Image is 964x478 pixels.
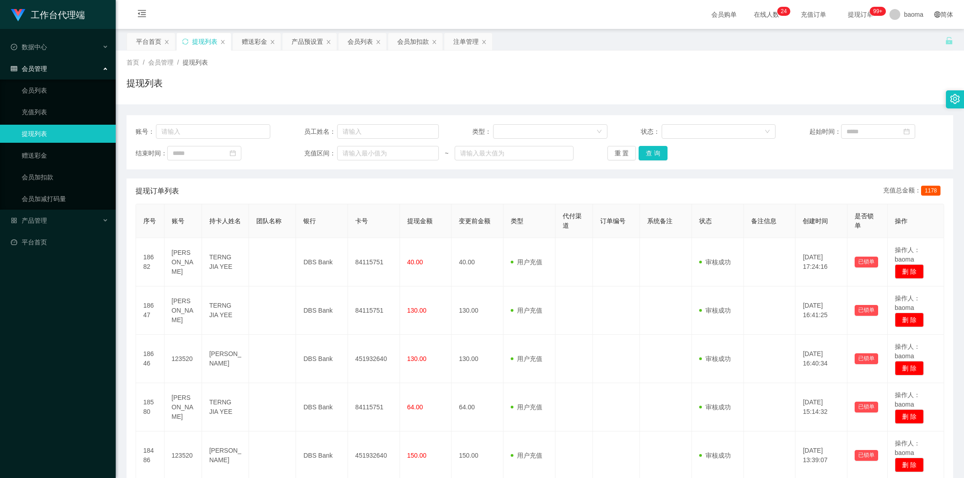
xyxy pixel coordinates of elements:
[348,238,400,286] td: 84115751
[209,217,241,225] span: 持卡人姓名
[795,286,847,335] td: [DATE] 16:41:25
[136,186,179,197] span: 提现订单列表
[304,127,337,136] span: 员工姓名：
[348,286,400,335] td: 84115751
[843,11,878,18] span: 提现订单
[136,127,156,136] span: 账号：
[22,81,108,99] a: 会员列表
[855,353,878,364] button: 已锁单
[303,217,316,225] span: 银行
[597,129,602,135] i: 图标: down
[407,258,423,266] span: 40.00
[165,335,202,383] td: 123520
[472,127,493,136] span: 类型：
[143,217,156,225] span: 序号
[455,146,574,160] input: 请输入最大值为
[11,43,47,51] span: 数据中心
[855,257,878,267] button: 已锁单
[376,39,381,45] i: 图标: close
[164,39,169,45] i: 图标: close
[165,238,202,286] td: [PERSON_NAME]
[296,286,348,335] td: DBS Bank
[127,59,139,66] span: 首页
[202,383,249,431] td: TERNG JIA YEE
[22,125,108,143] a: 提现列表
[270,39,275,45] i: 图标: close
[296,383,348,431] td: DBS Bank
[22,103,108,121] a: 充值列表
[11,65,47,72] span: 会员管理
[699,217,712,225] span: 状态
[182,38,188,45] i: 图标: sync
[136,335,165,383] td: 18646
[777,7,790,16] sup: 24
[220,39,226,45] i: 图标: close
[699,258,731,266] span: 审核成功
[796,11,831,18] span: 充值订单
[11,217,47,224] span: 产品管理
[136,33,161,50] div: 平台首页
[136,286,165,335] td: 18647
[326,39,331,45] i: 图标: close
[855,402,878,412] button: 已锁单
[647,217,672,225] span: 系统备注
[809,127,841,136] span: 起始时间：
[781,7,784,16] p: 2
[895,295,920,311] span: 操作人：baoma
[11,11,85,18] a: 工作台代理端
[765,129,770,135] i: 图标: down
[22,146,108,164] a: 赠送彩金
[148,59,174,66] span: 会员管理
[183,59,208,66] span: 提现列表
[348,335,400,383] td: 451932640
[511,452,542,459] span: 用户充值
[230,150,236,156] i: 图标: calendar
[439,149,455,158] span: ~
[355,217,368,225] span: 卡号
[895,313,924,327] button: 删 除
[407,403,423,411] span: 64.00
[895,409,924,424] button: 删 除
[511,355,542,362] span: 用户充值
[795,335,847,383] td: [DATE] 16:40:34
[451,383,503,431] td: 64.00
[165,383,202,431] td: [PERSON_NAME]
[348,383,400,431] td: 84115751
[511,217,523,225] span: 类型
[641,127,662,136] span: 状态：
[795,238,847,286] td: [DATE] 17:24:16
[177,59,179,66] span: /
[348,33,373,50] div: 会员列表
[292,33,323,50] div: 产品预设置
[143,59,145,66] span: /
[337,124,439,139] input: 请输入
[451,238,503,286] td: 40.00
[337,146,439,160] input: 请输入最小值为
[903,128,910,135] i: 图标: calendar
[511,307,542,314] span: 用户充值
[202,286,249,335] td: TERNG JIA YEE
[202,335,249,383] td: [PERSON_NAME]
[407,452,427,459] span: 150.00
[784,7,787,16] p: 4
[242,33,267,50] div: 赠送彩金
[751,217,776,225] span: 备注信息
[803,217,828,225] span: 创建时间
[511,258,542,266] span: 用户充值
[870,7,886,16] sup: 1015
[639,146,668,160] button: 查 询
[192,33,217,50] div: 提现列表
[855,212,874,229] span: 是否锁单
[22,190,108,208] a: 会员加减打码量
[136,383,165,431] td: 18580
[296,335,348,383] td: DBS Bank
[511,403,542,411] span: 用户充值
[202,238,249,286] td: TERNG JIA YEE
[256,217,282,225] span: 团队名称
[453,33,479,50] div: 注单管理
[895,217,908,225] span: 操作
[304,149,337,158] span: 充值区间：
[855,450,878,461] button: 已锁单
[451,335,503,383] td: 130.00
[895,343,920,360] span: 操作人：baoma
